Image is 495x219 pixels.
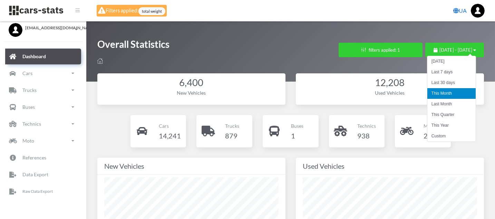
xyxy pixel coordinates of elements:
p: Technics [357,122,376,130]
h4: 1 [291,130,303,141]
p: Trucks [225,122,239,130]
img: navbar brand [9,5,64,16]
h4: 938 [357,130,376,141]
span: [DATE] - [DATE] [439,47,472,53]
a: Cars [5,65,81,81]
li: This Quarter [427,109,476,120]
a: [EMAIL_ADDRESS][DOMAIN_NAME] [9,23,78,31]
li: Last 30 days [427,77,476,88]
div: 6,400 [104,76,279,90]
span: [EMAIL_ADDRESS][DOMAIN_NAME] [25,25,78,31]
li: This Year [427,120,476,131]
p: Buses [22,103,35,111]
li: Last 7 days [427,67,476,77]
p: Trucks [22,86,37,94]
a: Dashboard [5,49,81,64]
p: Data Export [22,170,48,179]
img: ... [471,4,485,18]
a: Technics [5,116,81,132]
div: 12,208 [303,76,477,90]
a: References [5,150,81,166]
li: Custom [427,131,476,142]
p: Technics [22,119,41,128]
a: Data Export [5,167,81,182]
a: Buses [5,99,81,115]
p: Cars [159,122,181,130]
a: UA [450,4,469,18]
button: [DATE] - [DATE] [425,43,484,57]
div: New Vehicles [104,160,279,171]
p: Raw Data Export [22,188,53,195]
p: Buses [291,122,303,130]
div: Used Vehicles [303,160,477,171]
a: Moto [5,133,81,149]
h4: 2,549 [424,130,441,141]
p: Moto [424,122,441,130]
h4: 879 [225,130,239,141]
span: total weight [138,7,165,15]
button: filters applied: 1 [339,43,423,57]
div: Used Vehicles [303,89,477,96]
h4: 14,241 [159,130,181,141]
li: Last Month [427,99,476,109]
div: Filters applied: [97,5,167,17]
li: This Month [427,88,476,99]
p: References [22,153,46,162]
a: Trucks [5,82,81,98]
p: Cars [22,69,32,77]
h1: Overall Statistics [97,38,169,54]
p: Dashboard [22,52,46,61]
li: [DATE] [427,56,476,67]
div: New Vehicles [104,89,279,96]
p: Moto [22,136,34,145]
a: Raw Data Export [5,184,81,199]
